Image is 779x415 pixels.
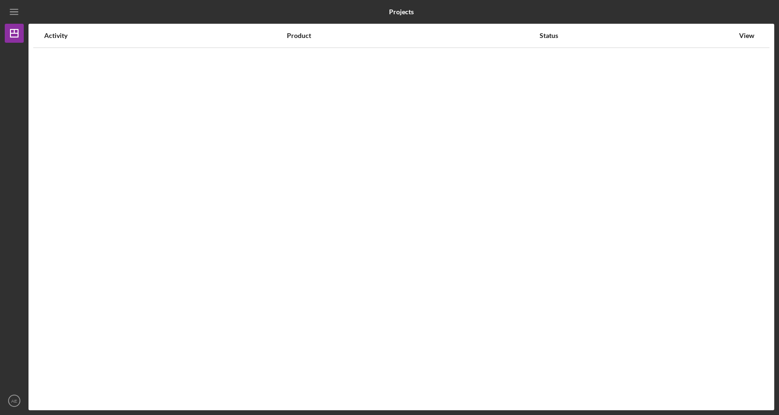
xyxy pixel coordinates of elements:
[389,8,414,16] b: Projects
[5,391,24,410] button: AE
[44,32,286,39] div: Activity
[540,32,734,39] div: Status
[11,398,18,404] text: AE
[287,32,538,39] div: Product
[735,32,759,39] div: View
